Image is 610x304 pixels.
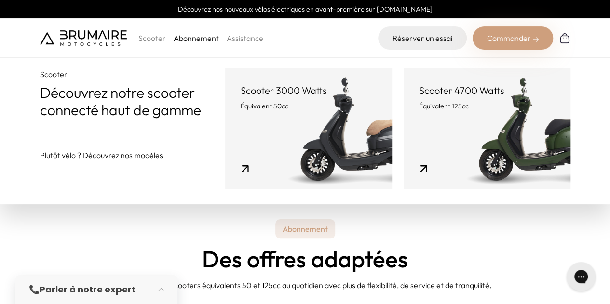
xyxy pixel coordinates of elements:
a: Scooter 3000 Watts Équivalent 50cc [225,68,392,189]
a: Réserver un essai [378,26,467,50]
p: Équivalent 125cc [419,101,555,111]
div: Commander [473,26,553,50]
p: Équivalent 50cc [241,101,377,111]
p: Scooter 3000 Watts [241,84,377,97]
p: Scooter [138,32,166,44]
a: Scooter 4700 Watts Équivalent 125cc [404,68,570,189]
iframe: Gorgias live chat messenger [562,259,600,294]
a: Abonnement [174,33,219,43]
img: right-arrow-2.png [533,37,539,42]
p: Scooter [40,68,225,80]
img: Brumaire Motocycles [40,30,127,46]
p: Découvrez notre scooter connecté haut de gamme [40,84,225,119]
p: Abonnement [275,219,335,238]
a: Assistance [227,33,263,43]
p: Profitez de nos scooters équivalents 50 et 125cc au quotidien avec plus de flexibilité, de servic... [8,279,602,291]
h2: Des offres adaptées [8,246,602,272]
p: Scooter 4700 Watts [419,84,555,97]
a: Plutôt vélo ? Découvrez nos modèles [40,149,163,161]
img: Panier [559,32,570,44]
